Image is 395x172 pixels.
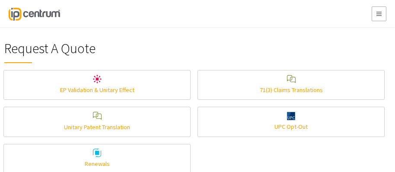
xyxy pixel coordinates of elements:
[198,70,384,99] a: 71(3) Claims Translations
[4,41,365,63] h1: Request A Quote
[287,112,295,120] img: upc.svg
[4,70,190,99] a: EP Validation & Unitary Effect
[4,107,190,136] a: Unitary Patent Translation
[198,107,384,136] a: UPC Opt-Out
